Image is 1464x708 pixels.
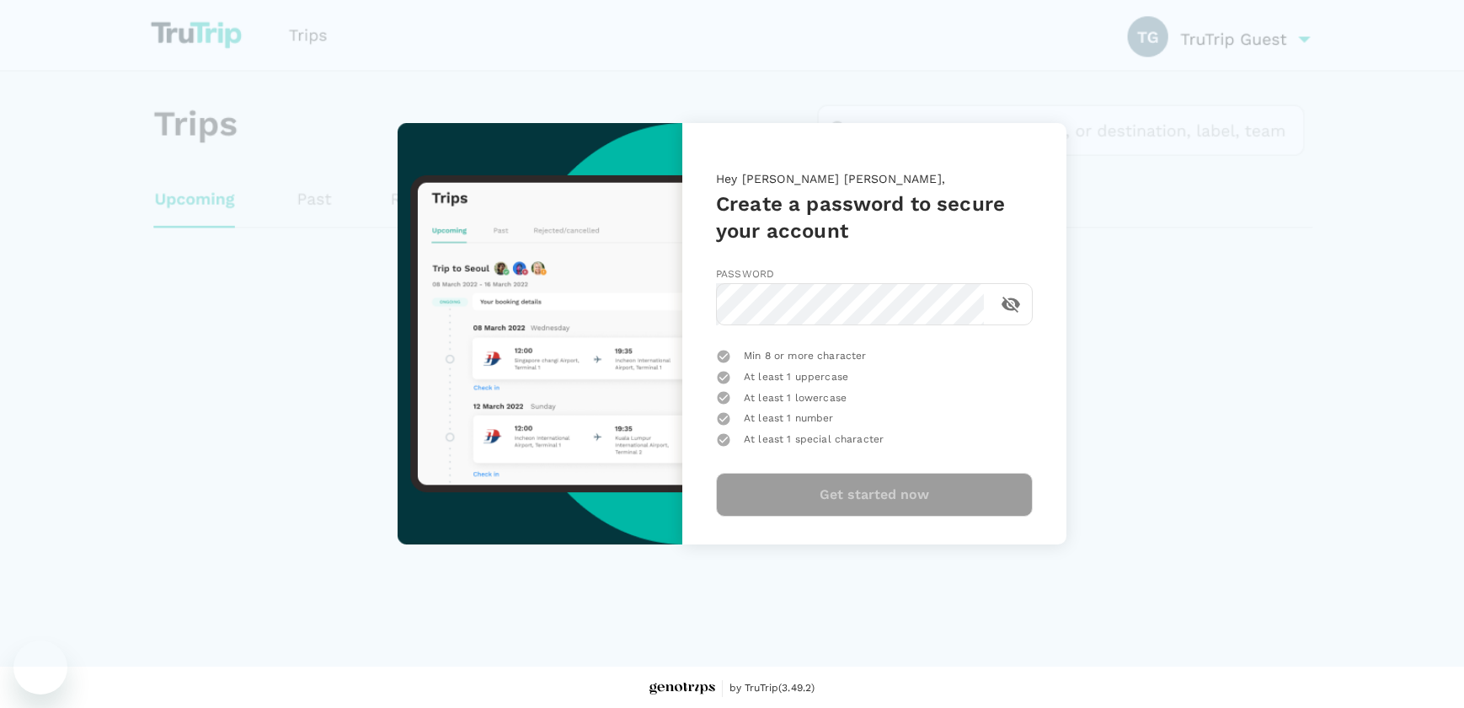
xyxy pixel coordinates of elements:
[716,170,1033,190] p: Hey [PERSON_NAME] [PERSON_NAME],
[716,268,774,280] span: Password
[744,390,847,407] span: At least 1 lowercase
[744,410,834,427] span: At least 1 number
[649,683,715,695] img: Genotrips - EPOMS
[744,432,884,448] span: At least 1 special character
[744,369,848,386] span: At least 1 uppercase
[729,680,815,697] span: by TruTrip ( 3.49.2 )
[744,348,866,365] span: Min 8 or more character
[991,284,1031,324] button: toggle password visibility
[13,641,67,695] iframe: Button to launch messaging window
[716,190,1033,244] h5: Create a password to secure your account
[398,123,682,544] img: trutrip-set-password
